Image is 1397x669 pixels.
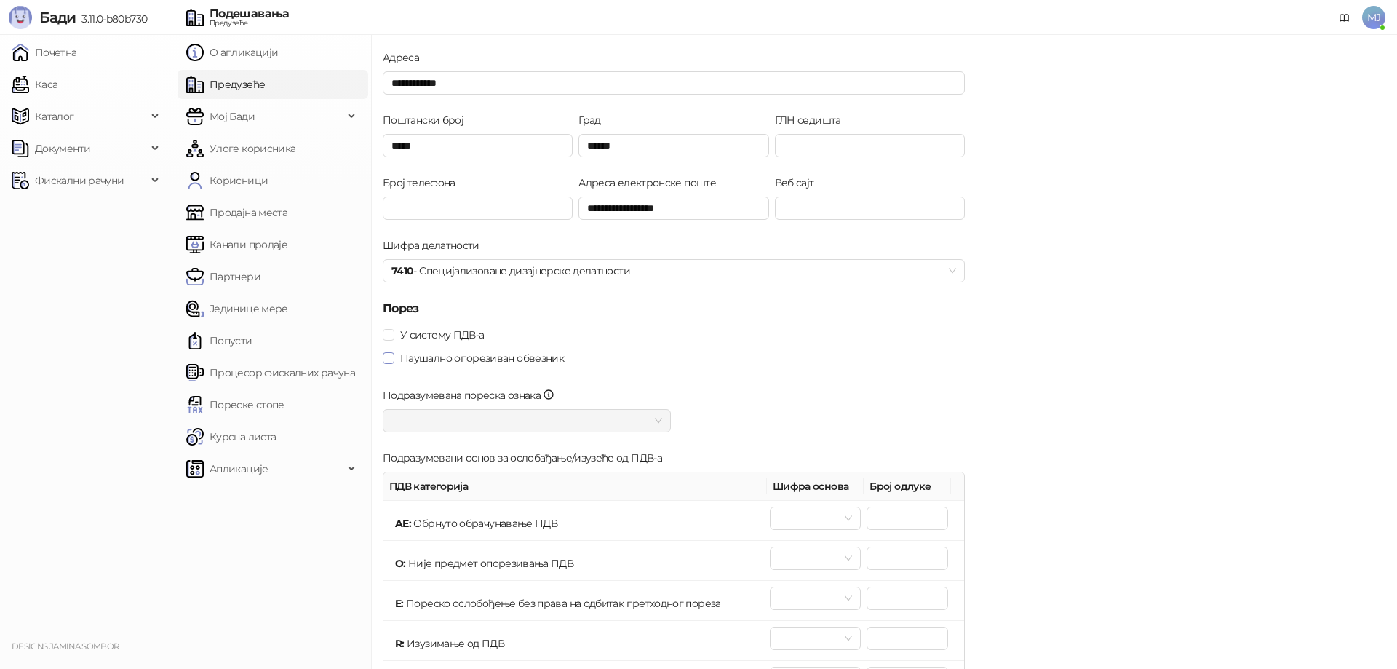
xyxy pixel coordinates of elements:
td: ПДВ категорија [383,621,767,661]
a: Курсна листа [186,422,276,451]
strong: R : [395,637,405,650]
a: Партнери [186,262,260,291]
span: Документи [35,134,90,163]
a: Пореске стопе [186,390,284,419]
strong: AE : [395,517,411,530]
label: ГЛН седишта [775,112,850,128]
a: Предузеће [186,70,265,99]
a: Јединице мере [186,294,288,323]
span: Бади [39,9,76,26]
td: ПДВ категорија [383,501,767,541]
input: Адреса електронске поште [578,197,768,220]
span: Мој Бади [210,102,255,131]
label: Адреса [383,50,429,66]
td: ПДВ категорија [383,541,767,581]
span: 3.11.0-b80b730 [76,12,147,25]
input: Број телефона [383,197,573,220]
label: Подразумевана пореска ознака [383,387,564,403]
label: Поштански број [383,112,472,128]
label: Подразумевани основ за ослобађање/изузеће од ПДВ-а [383,450,671,466]
a: Документација [1333,6,1356,29]
label: Адреса електронске поште [578,175,725,191]
a: Процесор фискалних рачуна [186,358,355,387]
input: Адреса [383,71,965,95]
img: Logo [9,6,32,29]
strong: 7410 [391,264,413,277]
a: Улоге корисника [186,134,295,163]
strong: O : [395,557,406,570]
th: ПДВ категорија [383,472,767,501]
input: ГЛН седишта [775,134,965,157]
label: Шифра делатности [383,237,488,253]
input: Поштански број [383,134,573,157]
td: Шифра основа [767,621,864,661]
div: Изузимање од ПДВ [392,633,507,654]
div: Предузеће [210,20,290,27]
a: Почетна [12,38,77,67]
td: Број одлуке [864,621,951,661]
input: Веб сајт [775,197,965,220]
th: Број одлуке [864,472,951,501]
strong: E : [395,597,404,610]
span: MJ [1362,6,1385,29]
div: Пореско ослобођење без права на одбитак претходног пореза [392,593,724,614]
td: Број одлуке [864,581,951,621]
span: Каталог [35,102,74,131]
span: Фискални рачуни [35,166,124,195]
span: - Специјализоване дизајнерске делатности [391,260,956,282]
label: Град [578,112,610,128]
span: Паушално опорезиван обвезник [394,350,570,366]
a: Корисници [186,166,268,195]
span: Апликације [210,454,268,483]
label: Број телефона [383,175,464,191]
td: Број одлуке [864,541,951,581]
span: У систему ПДВ-а [394,327,490,343]
input: Град [578,134,768,157]
div: Није предмет опорезивања ПДВ [392,553,576,574]
td: ПДВ категорија [383,581,767,621]
a: О апликацији [186,38,278,67]
label: Веб сајт [775,175,823,191]
td: Шифра основа [767,501,864,541]
td: Шифра основа [767,541,864,581]
div: Подешавања [210,8,290,20]
th: Шифра основа [767,472,864,501]
td: Број одлуке [864,501,951,541]
small: DESIGNS JAMINA SOMBOR [12,641,119,652]
div: Обрнуто обрачунавање ПДВ [392,512,560,534]
a: Канали продаје [186,230,287,259]
td: Шифра основа [767,581,864,621]
h5: Порез [383,300,965,317]
a: Каса [12,70,57,99]
a: Попусти [186,326,252,355]
a: Продајна места [186,198,287,227]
